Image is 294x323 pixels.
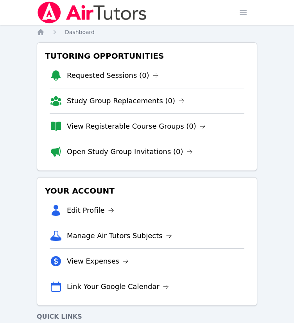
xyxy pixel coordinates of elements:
h3: Tutoring Opportunities [43,49,251,63]
img: Air Tutors [37,2,147,23]
a: Link Your Google Calendar [67,281,169,292]
h3: Your Account [43,184,251,198]
a: Dashboard [65,28,95,36]
a: View Registerable Course Groups (0) [67,121,206,132]
span: Dashboard [65,29,95,35]
h4: Quick Links [37,312,257,321]
a: Edit Profile [67,205,114,216]
a: Open Study Group Invitations (0) [67,146,193,157]
a: View Expenses [67,256,129,267]
a: Requested Sessions (0) [67,70,159,81]
a: Manage Air Tutors Subjects [67,230,172,241]
nav: Breadcrumb [37,28,257,36]
a: Study Group Replacements (0) [67,95,185,106]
